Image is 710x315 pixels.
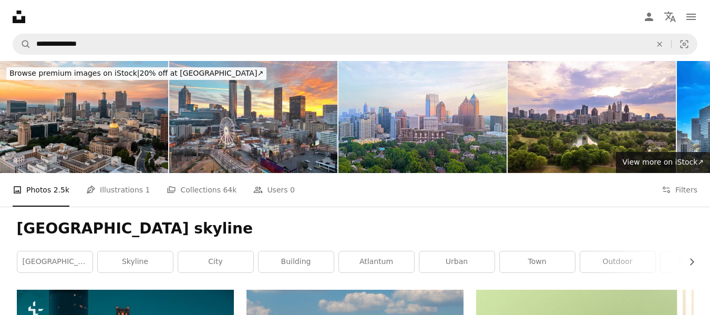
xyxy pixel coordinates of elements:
[178,251,253,272] a: city
[86,173,150,207] a: Illustrations 1
[508,61,676,173] img: iconic view of Atlanta skyline over Piedmont Park
[662,173,697,207] button: Filters
[419,251,495,272] a: urban
[13,34,697,55] form: Find visuals sitewide
[681,6,702,27] button: Menu
[290,184,295,196] span: 0
[616,152,710,173] a: View more on iStock↗
[167,173,236,207] a: Collections 64k
[500,251,575,272] a: town
[339,251,414,272] a: atlantum
[9,69,139,77] span: Browse premium images on iStock |
[338,61,507,173] img: Atlanta Georgia - Sunset City Skyline - Telephoto - Wide Shot
[672,34,697,54] button: Visual search
[223,184,236,196] span: 64k
[17,219,694,238] h1: [GEOGRAPHIC_DATA] skyline
[146,184,150,196] span: 1
[622,158,704,166] span: View more on iStock ↗
[17,251,92,272] a: [GEOGRAPHIC_DATA]
[682,251,694,272] button: scroll list to the right
[660,6,681,27] button: Language
[98,251,173,272] a: skyline
[169,61,337,173] img: Atlanta, Georgia, USA Downtown Skyline
[648,34,671,54] button: Clear
[580,251,655,272] a: outdoor
[13,34,31,54] button: Search Unsplash
[253,173,295,207] a: Users 0
[13,11,25,23] a: Home — Unsplash
[639,6,660,27] a: Log in / Sign up
[9,69,263,77] span: 20% off at [GEOGRAPHIC_DATA] ↗
[259,251,334,272] a: building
